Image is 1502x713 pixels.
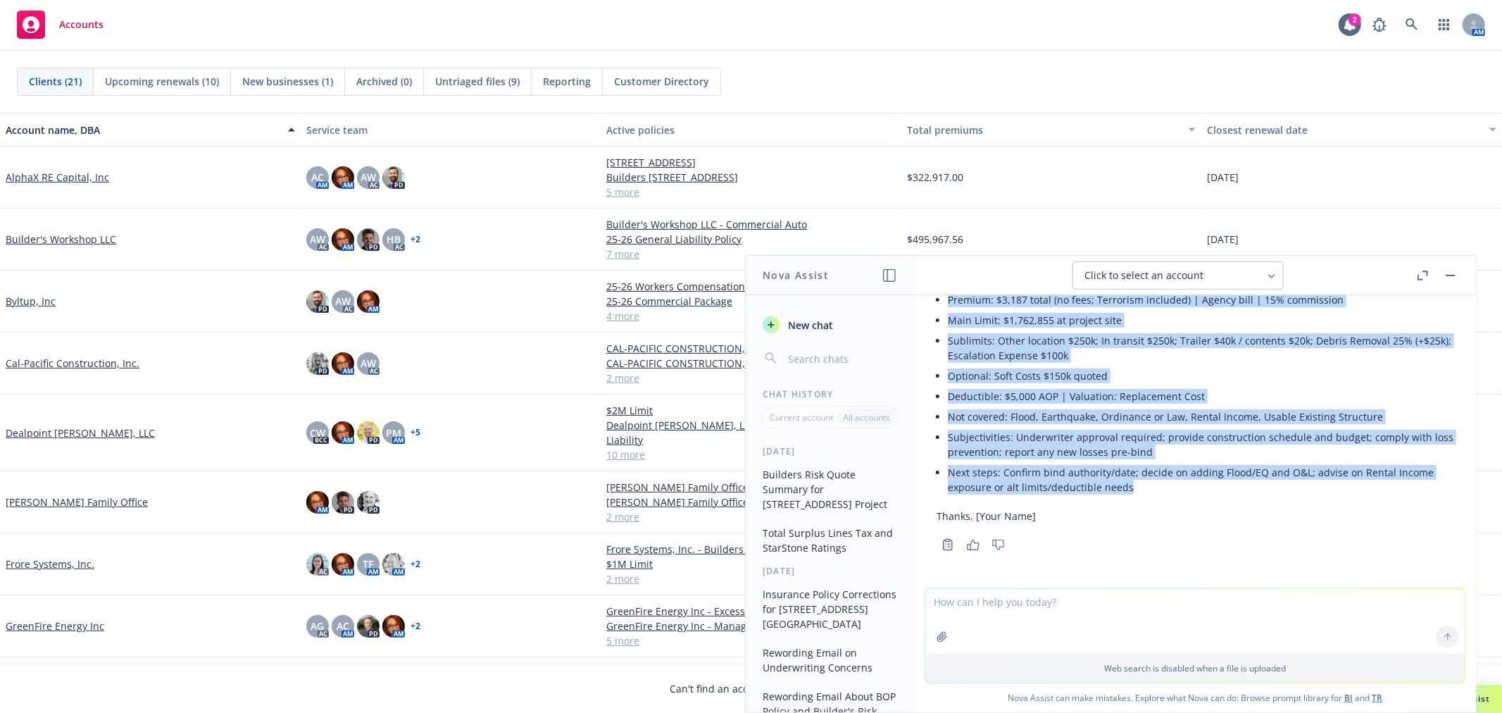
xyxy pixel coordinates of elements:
button: Thumbs down [987,535,1010,554]
a: GreenFire Energy Inc [6,619,104,633]
button: Insurance Policy Corrections for [STREET_ADDRESS][GEOGRAPHIC_DATA] [757,583,903,635]
span: AW [361,356,376,371]
img: photo [306,491,329,514]
span: TF [363,557,373,571]
a: $1M Limit [606,557,896,571]
a: Frore Systems, Inc. - Builders Risk / Course of Construction [606,542,896,557]
img: photo [306,553,329,576]
p: Current account [770,411,833,423]
a: $2M Limit [606,403,896,418]
a: 25-26 Workers Compensation [606,279,896,294]
a: TR [1372,692,1382,704]
img: photo [357,290,380,313]
a: Byltup, Inc [6,294,56,309]
span: Nova Assist can make mistakes. Explore what Nova can do: Browse prompt library for and [920,683,1470,712]
span: [DATE] [1207,232,1239,247]
img: photo [306,352,329,375]
img: photo [382,166,405,189]
li: Premium: $3,187 total (no fees; Terrorism included) | Agency bill | 15% commission [948,290,1453,310]
div: 2 [1348,13,1361,26]
span: [DATE] [1207,170,1239,185]
span: New chat [785,318,833,333]
span: Click to select an account [1084,268,1203,283]
div: Closest renewal date [1207,123,1481,137]
span: Clients (21) [29,74,82,89]
a: [PERSON_NAME] Family Office - Earthquake [606,480,896,495]
a: 10 more [606,447,896,462]
a: 2 more [606,371,896,385]
span: Archived (0) [356,74,412,89]
h1: Nova Assist [763,268,829,283]
a: Builder's Workshop LLC [6,232,116,247]
a: 7 more [606,247,896,261]
img: photo [357,421,380,444]
div: [DATE] [746,445,914,457]
img: photo [382,615,405,638]
a: GreenFire Energy Inc - Management Liability [606,619,896,633]
a: Cal-Pacific Construction, Inc. [6,356,139,371]
a: AlphaX RE Capital, Inc [6,170,109,185]
div: Account name, DBA [6,123,280,137]
span: $495,967.56 [907,232,963,247]
li: Main Limit: $1,762,855 at project site [948,310,1453,330]
a: [PERSON_NAME] Family Office [6,495,148,509]
a: Dealpoint [PERSON_NAME], LLC [6,426,155,440]
span: Reporting [543,74,591,89]
span: Untriaged files (9) [435,74,520,89]
img: photo [332,228,354,251]
img: photo [332,491,354,514]
img: photo [382,553,405,576]
span: AC [337,619,349,633]
span: CW [310,426,325,440]
img: photo [357,491,380,514]
a: + 2 [411,622,420,631]
a: 25-26 Commercial Package [606,294,896,309]
p: All accounts [843,411,890,423]
button: Service team [301,113,601,147]
button: Closest renewal date [1201,113,1502,147]
span: Can't find an account? [670,681,832,696]
li: Not covered: Flood, Earthquake, Ordinance or Law, Rental Income, Usable Existing Structure [948,407,1453,427]
li: Optional: Soft Costs $150k quoted [948,366,1453,386]
a: 5 more [606,185,896,199]
span: AW [310,232,325,247]
a: 5 more [606,633,896,648]
a: BI [1344,692,1353,704]
div: [DATE] [746,565,914,577]
span: New businesses (1) [242,74,333,89]
button: Builders Risk Quote Summary for [STREET_ADDRESS] Project [757,463,903,516]
p: Web search is disabled when a file is uploaded [934,662,1456,674]
span: Customer Directory [614,74,709,89]
a: CAL-PACIFIC CONSTRUCTION, INC. - General Liability [606,356,896,371]
p: Thanks, [Your Name] [937,509,1453,523]
a: GreenFire Energy Inc - Excess Liability [606,604,896,619]
span: AW [361,170,376,185]
a: + 5 [411,428,420,437]
li: Deductible: $5,000 AOP | Valuation: Replacement Cost [948,386,1453,407]
a: 2 more [606,509,896,524]
img: photo [357,615,380,638]
button: Total Surplus Lines Tax and StarStone Ratings [757,521,903,559]
a: Dealpoint [PERSON_NAME], LLC - General Partnership Liability [606,418,896,447]
span: Upcoming renewals (10) [105,74,219,89]
span: AW [335,294,351,309]
a: [PERSON_NAME] Family Office - Commercial Umbrella [606,495,896,509]
li: Next steps: Confirm bind authority/date; decide on adding Flood/EQ and O&L; advise on Rental Inco... [948,462,1453,497]
a: [STREET_ADDRESS] [606,155,896,170]
span: PM [386,426,401,440]
button: Click to select an account [1072,261,1284,290]
svg: Copy to clipboard [941,538,954,551]
a: Search [1398,11,1426,39]
span: $322,917.00 [907,170,963,185]
li: Sublimits: Other location $250k; In transit $250k; Trailer $40k / contents $20k; Debris Removal 2... [948,330,1453,366]
input: Search chats [785,349,897,368]
span: HB [387,232,401,247]
img: photo [306,290,329,313]
div: Active policies [606,123,896,137]
a: Report a Bug [1365,11,1394,39]
a: + 2 [411,560,420,569]
div: Total premiums [907,123,1181,137]
div: Chat History [746,388,914,400]
a: 2 more [606,571,896,586]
